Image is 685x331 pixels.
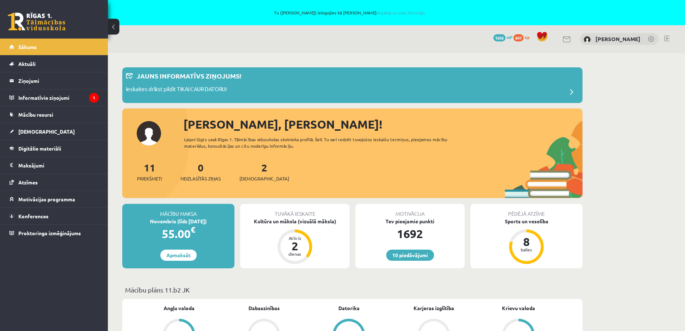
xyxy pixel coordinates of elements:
span: Sākums [18,44,37,50]
i: 1 [89,93,99,103]
a: Maksājumi [9,157,99,174]
div: Pēdējā atzīme [470,204,583,218]
legend: Informatīvie ziņojumi [18,89,99,106]
span: Motivācijas programma [18,196,75,202]
a: Kultūra un māksla (vizuālā māksla) Atlicis 2 dienas [240,218,350,265]
span: 847 [513,34,524,41]
span: mP [507,34,512,40]
p: Mācību plāns 11.b2 JK [125,285,580,295]
a: Informatīvie ziņojumi1 [9,89,99,106]
a: 11Priekšmeti [137,161,162,182]
a: Apmaksāt [160,250,197,261]
span: xp [525,34,529,40]
span: Aktuāli [18,61,36,67]
span: Mācību resursi [18,111,53,118]
a: Atzīmes [9,174,99,191]
div: Laipni lūgts savā Rīgas 1. Tālmācības vidusskolas skolnieka profilā. Šeit Tu vari redzēt tuvojošo... [184,136,460,149]
a: Atpakaļ uz savu lietotāju [376,10,425,15]
span: Atzīmes [18,179,38,185]
a: 1692 mP [493,34,512,40]
span: [DEMOGRAPHIC_DATA] [239,175,289,182]
a: Proktoringa izmēģinājums [9,225,99,241]
a: [PERSON_NAME] [595,35,640,43]
div: Atlicis [284,236,306,240]
a: Digitālie materiāli [9,140,99,157]
span: 1692 [493,34,506,41]
a: Dabaszinības [248,304,280,312]
a: 2[DEMOGRAPHIC_DATA] [239,161,289,182]
a: Rīgas 1. Tālmācības vidusskola [8,13,65,31]
a: Datorika [338,304,360,312]
div: Sports un veselība [470,218,583,225]
span: Konferences [18,213,49,219]
a: Angļu valoda [164,304,195,312]
span: Neizlasītās ziņas [181,175,221,182]
div: [PERSON_NAME], [PERSON_NAME]! [183,116,583,133]
div: 2 [284,240,306,252]
p: Ieskaites drīkst pildīt TIKAI CAUR DATORU! [126,85,227,95]
a: Sākums [9,39,99,55]
a: Jauns informatīvs ziņojums! Ieskaites drīkst pildīt TIKAI CAUR DATORU! [126,71,579,99]
a: [DEMOGRAPHIC_DATA] [9,123,99,140]
a: Sports un veselība 8 balles [470,218,583,265]
div: dienas [284,252,306,256]
div: 8 [516,236,537,247]
a: Motivācijas programma [9,191,99,207]
a: 10 piedāvājumi [386,250,434,261]
a: Ziņojumi [9,72,99,89]
a: Krievu valoda [502,304,535,312]
div: Kultūra un māksla (vizuālā māksla) [240,218,350,225]
img: Marta Laķe [584,36,591,43]
a: Konferences [9,208,99,224]
a: 0Neizlasītās ziņas [181,161,221,182]
span: € [191,224,195,235]
div: balles [516,247,537,252]
div: Mācību maksa [122,204,234,218]
span: Tu ([PERSON_NAME]) ielogojies kā [PERSON_NAME] [83,10,617,15]
legend: Maksājumi [18,157,99,174]
div: Tev pieejamie punkti [355,218,465,225]
div: 1692 [355,225,465,242]
div: 55.00 [122,225,234,242]
div: Novembris (līdz [DATE]) [122,218,234,225]
a: 847 xp [513,34,533,40]
span: Digitālie materiāli [18,145,61,152]
a: Aktuāli [9,55,99,72]
p: Jauns informatīvs ziņojums! [137,71,241,81]
legend: Ziņojumi [18,72,99,89]
span: Priekšmeti [137,175,162,182]
div: Tuvākā ieskaite [240,204,350,218]
a: Karjeras izglītība [414,304,454,312]
span: Proktoringa izmēģinājums [18,230,81,236]
span: [DEMOGRAPHIC_DATA] [18,128,75,135]
a: Mācību resursi [9,106,99,123]
div: Motivācija [355,204,465,218]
